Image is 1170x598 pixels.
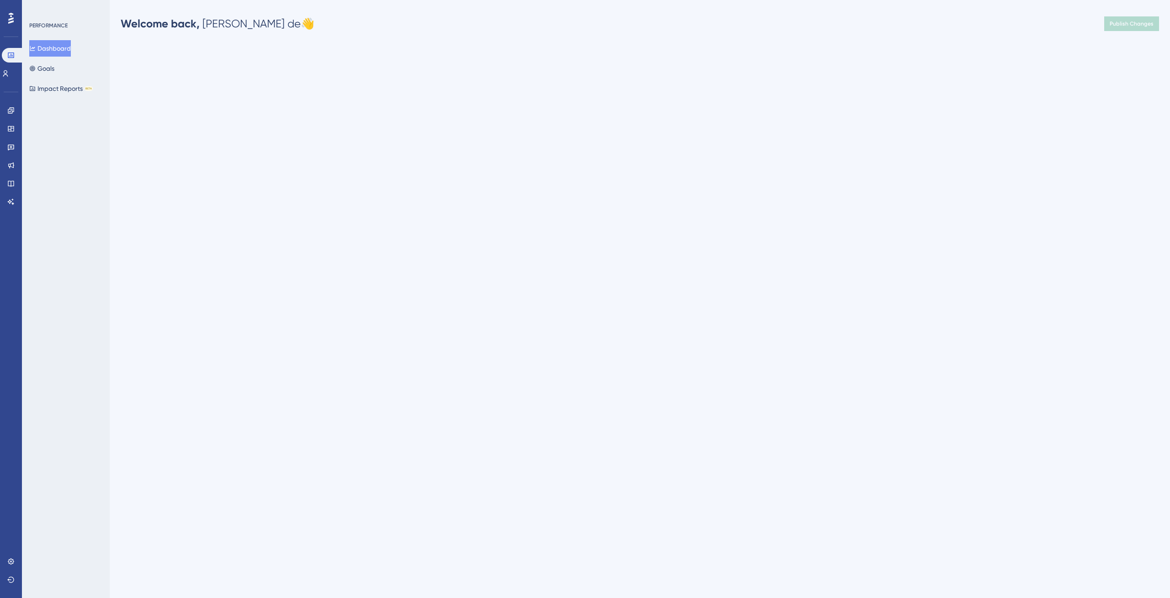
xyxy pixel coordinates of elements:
[85,86,93,91] div: BETA
[29,22,68,29] div: PERFORMANCE
[121,17,200,30] span: Welcome back,
[1104,16,1159,31] button: Publish Changes
[29,60,54,77] button: Goals
[1110,20,1154,27] span: Publish Changes
[29,80,93,97] button: Impact ReportsBETA
[29,40,71,57] button: Dashboard
[121,16,314,31] div: [PERSON_NAME] de 👋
